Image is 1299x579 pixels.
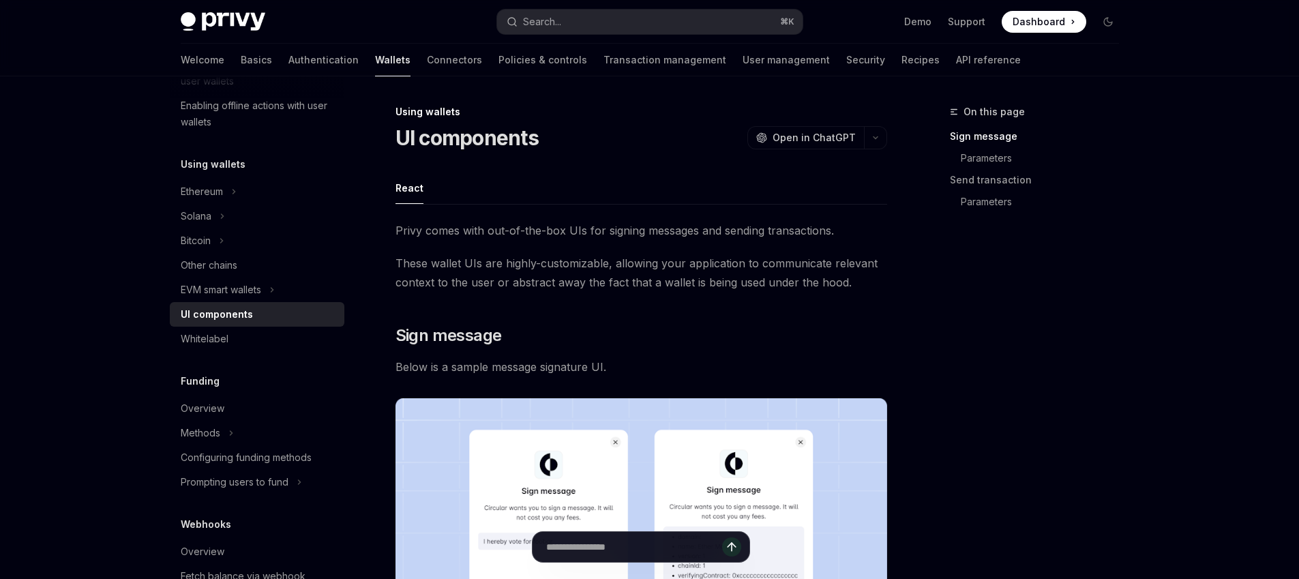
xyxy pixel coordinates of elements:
[288,44,359,76] a: Authentication
[181,183,223,200] div: Ethereum
[948,15,985,29] a: Support
[181,306,253,323] div: UI components
[170,228,344,253] button: Bitcoin
[395,125,539,150] h1: UI components
[743,44,830,76] a: User management
[904,15,931,29] a: Demo
[1013,15,1065,29] span: Dashboard
[181,474,288,490] div: Prompting users to fund
[170,327,344,351] a: Whitelabel
[395,172,423,204] button: React
[181,12,265,31] img: dark logo
[395,357,887,376] span: Below is a sample message signature UI.
[181,516,231,533] h5: Webhooks
[950,147,1130,169] a: Parameters
[181,331,228,347] div: Whitelabel
[181,44,224,76] a: Welcome
[170,470,344,494] button: Prompting users to fund
[603,44,726,76] a: Transaction management
[170,445,344,470] a: Configuring funding methods
[181,544,224,560] div: Overview
[546,532,722,562] input: Ask a question...
[170,302,344,327] a: UI components
[747,126,864,149] button: Open in ChatGPT
[395,325,502,346] span: Sign message
[181,208,211,224] div: Solana
[181,373,220,389] h5: Funding
[950,191,1130,213] a: Parameters
[498,44,587,76] a: Policies & controls
[901,44,940,76] a: Recipes
[523,14,561,30] div: Search...
[395,254,887,292] span: These wallet UIs are highly-customizable, allowing your application to communicate relevant conte...
[181,425,220,441] div: Methods
[181,233,211,249] div: Bitcoin
[497,10,803,34] button: Search...⌘K
[950,169,1130,191] a: Send transaction
[1097,11,1119,33] button: Toggle dark mode
[181,400,224,417] div: Overview
[170,93,344,134] a: Enabling offline actions with user wallets
[956,44,1021,76] a: API reference
[395,221,887,240] span: Privy comes with out-of-the-box UIs for signing messages and sending transactions.
[181,449,312,466] div: Configuring funding methods
[170,204,344,228] button: Solana
[846,44,885,76] a: Security
[170,253,344,278] a: Other chains
[170,539,344,564] a: Overview
[427,44,482,76] a: Connectors
[375,44,410,76] a: Wallets
[722,537,741,556] button: Send message
[950,125,1130,147] a: Sign message
[170,421,344,445] button: Methods
[1002,11,1086,33] a: Dashboard
[170,396,344,421] a: Overview
[181,98,336,130] div: Enabling offline actions with user wallets
[181,156,245,173] h5: Using wallets
[170,278,344,302] button: EVM smart wallets
[181,282,261,298] div: EVM smart wallets
[170,179,344,204] button: Ethereum
[773,131,856,145] span: Open in ChatGPT
[395,105,887,119] div: Using wallets
[241,44,272,76] a: Basics
[181,257,237,273] div: Other chains
[780,16,794,27] span: ⌘ K
[964,104,1025,120] span: On this page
